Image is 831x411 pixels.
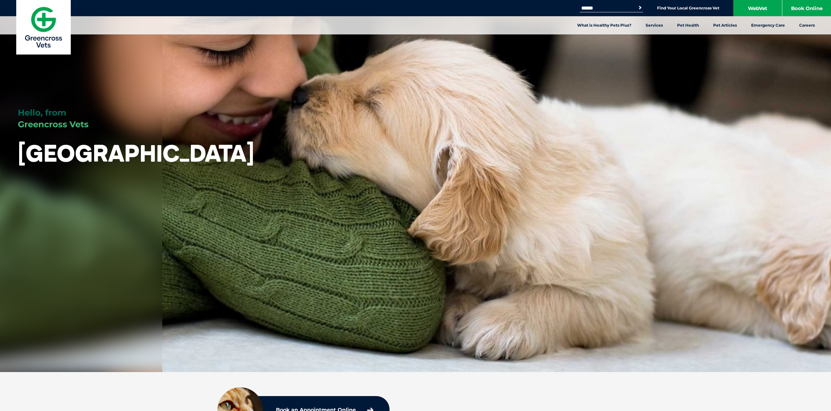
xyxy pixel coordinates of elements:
[706,16,744,34] a: Pet Articles
[637,5,643,11] button: Search
[670,16,706,34] a: Pet Health
[18,107,66,118] span: Hello, from
[639,16,670,34] a: Services
[744,16,792,34] a: Emergency Care
[657,6,719,11] a: Find Your Local Greencross Vet
[18,140,254,166] h1: [GEOGRAPHIC_DATA]
[792,16,822,34] a: Careers
[18,119,89,130] span: Greencross Vets
[570,16,639,34] a: What is Healthy Pets Plus?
